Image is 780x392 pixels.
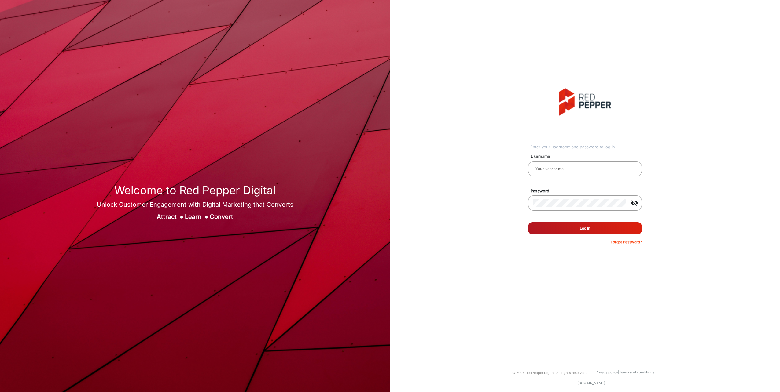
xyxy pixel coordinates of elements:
input: Your username [533,165,637,172]
a: Terms and conditions [619,370,654,374]
img: vmg-logo [559,88,611,116]
div: Enter your username and password to log in [530,144,642,150]
mat-label: Username [526,154,649,160]
small: © 2025 RedPepper Digital. All rights reserved. [512,371,587,375]
mat-icon: visibility_off [627,199,642,207]
a: [DOMAIN_NAME] [577,381,605,385]
p: Forgot Password? [611,239,642,245]
h1: Welcome to Red Pepper Digital [97,184,293,197]
a: | [618,370,619,374]
button: Log In [528,222,642,234]
span: ● [180,213,183,220]
span: ● [204,213,208,220]
a: Privacy policy [596,370,618,374]
mat-label: Password [526,188,649,194]
div: Attract Learn Convert [97,212,293,221]
div: Unlock Customer Engagement with Digital Marketing that Converts [97,200,293,209]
